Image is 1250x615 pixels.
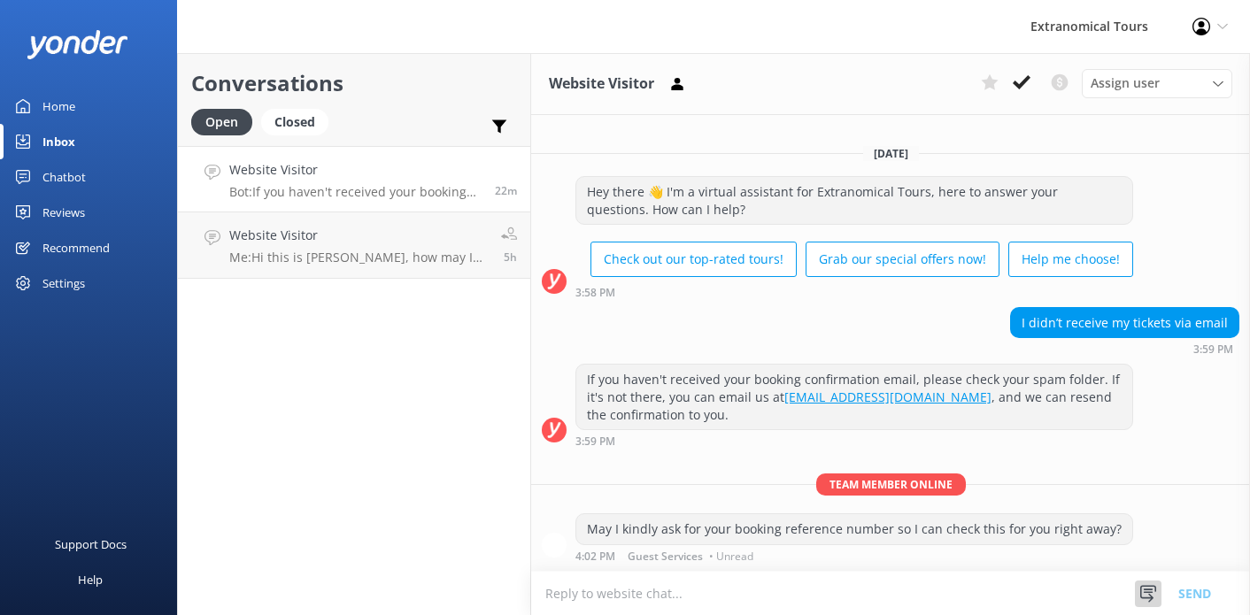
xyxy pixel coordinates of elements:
a: Website VisitorMe:Hi this is [PERSON_NAME], how may I help you?5h [178,212,530,279]
div: Sep 24 2025 04:02pm (UTC -07:00) America/Tijuana [575,550,1133,562]
strong: 3:59 PM [1193,344,1233,355]
a: Website VisitorBot:If you haven't received your booking confirmation email, please check your spa... [178,146,530,212]
div: May I kindly ask for your booking reference number so I can check this for you right away? [576,514,1132,544]
span: • Unread [709,551,753,562]
p: Me: Hi this is [PERSON_NAME], how may I help you? [229,250,488,265]
h4: Website Visitor [229,160,482,180]
div: I didn’t receive my tickets via email [1011,308,1238,338]
div: Home [42,88,75,124]
div: Support Docs [55,527,127,562]
div: If you haven't received your booking confirmation email, please check your spam folder. If it's n... [576,365,1132,429]
div: Reviews [42,195,85,230]
span: Sep 24 2025 03:59pm (UTC -07:00) America/Tijuana [495,183,517,198]
strong: 3:59 PM [575,436,615,447]
button: Check out our top-rated tours! [590,242,797,277]
h4: Website Visitor [229,226,488,245]
div: Inbox [42,124,75,159]
button: Grab our special offers now! [806,242,999,277]
a: [EMAIL_ADDRESS][DOMAIN_NAME] [784,388,992,405]
strong: 4:02 PM [575,551,615,562]
span: Guest Services [628,551,703,562]
span: [DATE] [863,146,919,161]
div: Settings [42,265,85,301]
h3: Website Visitor [549,73,654,96]
span: Assign user [1091,73,1160,93]
div: Help [78,562,103,597]
div: Chatbot [42,159,86,195]
button: Help me choose! [1008,242,1133,277]
div: Sep 24 2025 03:58pm (UTC -07:00) America/Tijuana [575,286,1133,298]
div: Hey there 👋 I'm a virtual assistant for Extranomical Tours, here to answer your questions. How ca... [576,177,1132,224]
a: Closed [261,111,337,131]
div: Sep 24 2025 03:59pm (UTC -07:00) America/Tijuana [575,434,1133,447]
span: Team member online [816,473,966,496]
p: Bot: If you haven't received your booking confirmation email, please check your spam folder. If i... [229,184,482,200]
div: Open [191,109,252,135]
a: Open [191,111,261,131]
span: Sep 24 2025 10:45am (UTC -07:00) America/Tijuana [504,250,517,265]
div: Recommend [42,230,110,265]
strong: 3:58 PM [575,288,615,298]
img: yonder-white-logo.png [27,30,128,59]
h2: Conversations [191,66,517,100]
div: Sep 24 2025 03:59pm (UTC -07:00) America/Tijuana [1010,342,1239,355]
div: Assign User [1082,69,1232,97]
div: Closed [261,109,328,135]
